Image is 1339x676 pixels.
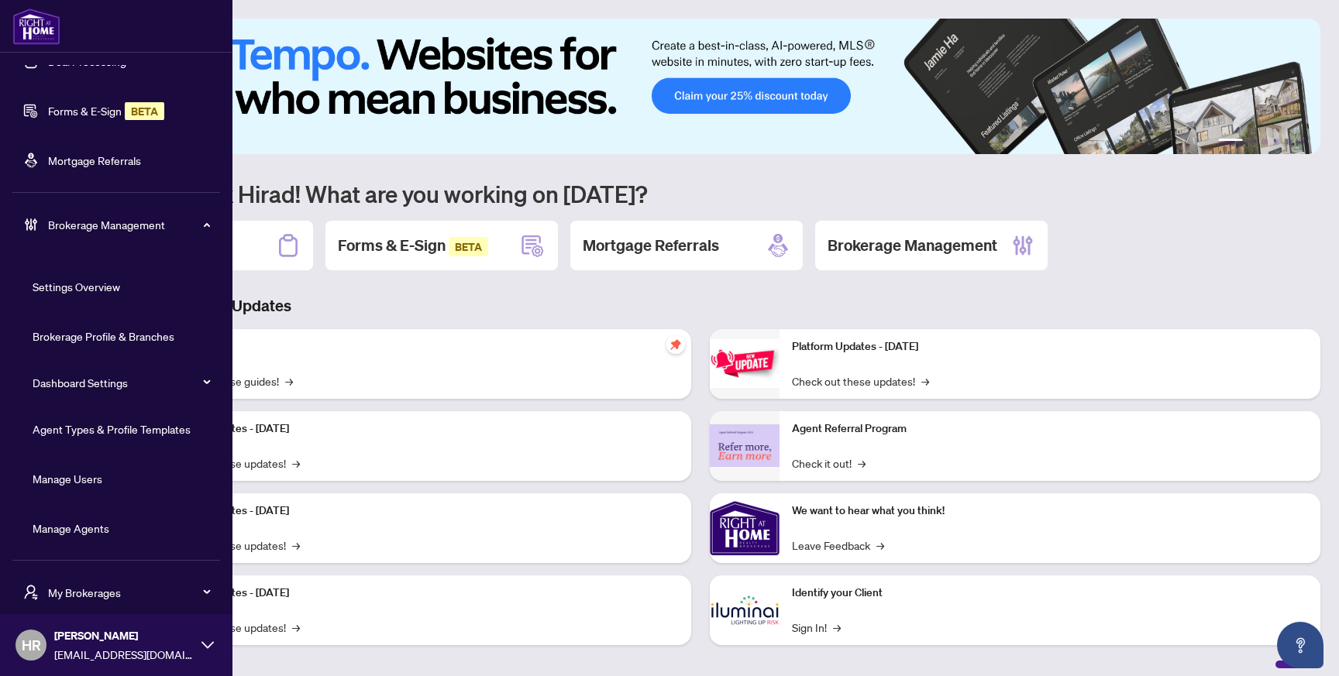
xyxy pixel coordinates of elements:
p: Identify your Client [792,585,1308,602]
p: Platform Updates - [DATE] [163,585,679,602]
img: Agent Referral Program [710,424,780,467]
p: We want to hear what you think! [792,503,1308,520]
span: [EMAIL_ADDRESS][DOMAIN_NAME] [54,646,194,663]
a: Agent Types & Profile Templates [33,422,191,436]
p: Platform Updates - [DATE] [163,420,679,438]
img: We want to hear what you think! [710,493,780,563]
span: → [292,455,300,472]
img: Slide 0 [81,19,1320,154]
a: Settings Overview [33,280,120,293]
a: Forms & E-SignBETA [48,104,164,118]
span: → [876,537,884,554]
button: 6 [1299,139,1305,145]
button: 3 [1262,139,1268,145]
p: Platform Updates - [DATE] [792,338,1308,355]
span: → [921,372,929,389]
span: user-switch [23,585,39,600]
a: Brokerage Profile & Branches [33,329,174,343]
a: Leave Feedback→ [792,537,884,554]
span: → [858,455,866,472]
a: Check out these updates!→ [792,372,929,389]
span: HR [22,634,41,656]
span: Forms & E-Sign [338,235,488,255]
a: Manage Agents [33,521,109,535]
span: BETA [449,237,488,256]
img: Identify your Client [710,575,780,645]
a: Dashboard Settings [33,376,128,389]
a: Manage Users [33,472,102,486]
img: logo [12,8,60,45]
h1: Welcome back Hirad! What are you working on [DATE]? [81,179,1320,208]
span: → [833,619,841,636]
a: Sign In!→ [792,619,841,636]
p: Self-Help [163,338,679,355]
span: pushpin [666,335,685,354]
span: → [292,619,300,636]
button: 2 [1249,139,1255,145]
span: My Brokerages [48,584,209,601]
button: 5 [1286,139,1293,145]
h2: Mortgage Referrals [583,235,719,256]
span: [PERSON_NAME] [54,627,194,644]
img: Platform Updates - June 23, 2025 [710,339,780,388]
a: Check it out!→ [792,455,866,472]
button: Open asap [1277,622,1324,668]
h2: Brokerage Management [828,235,997,256]
span: → [285,372,293,389]
p: Agent Referral Program [792,420,1308,438]
a: Mortgage Referrals [48,153,141,167]
h3: Brokerage & Industry Updates [81,295,1320,317]
span: Brokerage Management [48,216,209,233]
p: Platform Updates - [DATE] [163,503,679,520]
button: 1 [1218,139,1243,145]
span: → [292,537,300,554]
a: Deal Processing [48,54,126,68]
button: 4 [1274,139,1280,145]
